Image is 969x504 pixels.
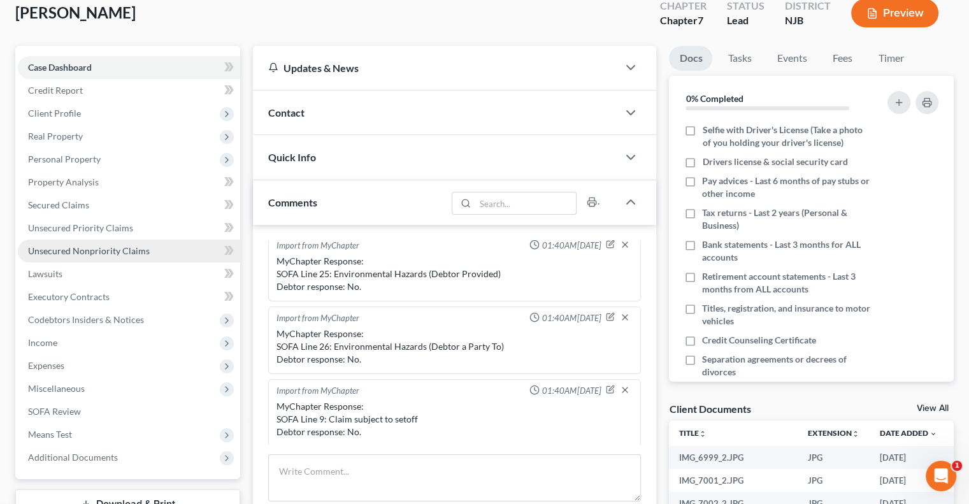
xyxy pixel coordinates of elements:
a: Case Dashboard [18,56,240,79]
i: expand_more [930,430,937,438]
input: Search... [475,192,577,214]
a: Titleunfold_more [679,428,707,438]
span: Additional Documents [28,452,118,463]
span: Codebtors Insiders & Notices [28,314,144,325]
span: [PERSON_NAME] [15,3,136,22]
td: JPG [798,446,870,469]
span: Selfie with Driver's License (Take a photo of you holding your driver's license) [702,124,872,149]
a: Unsecured Priority Claims [18,217,240,240]
span: Property Analysis [28,176,99,187]
span: Secured Claims [28,199,89,210]
div: Import from MyChapter [276,385,359,398]
a: Property Analysis [18,171,240,194]
i: unfold_more [699,430,707,438]
iframe: Intercom live chat [926,461,956,491]
span: Credit Report [28,85,83,96]
span: 7 [698,14,703,26]
td: JPG [798,469,870,492]
span: 01:40AM[DATE] [542,240,601,252]
span: Bank statements - Last 3 months for ALL accounts [702,238,872,264]
a: Tasks [717,46,761,71]
div: Chapter [660,13,707,28]
span: Retirement account statements - Last 3 months from ALL accounts [702,270,872,296]
span: Miscellaneous [28,383,85,394]
span: Unsecured Nonpriority Claims [28,245,150,256]
td: IMG_6999_2.JPG [669,446,798,469]
span: Contact [268,106,305,119]
a: Date Added expand_more [880,428,937,438]
a: Executory Contracts [18,285,240,308]
td: [DATE] [870,469,947,492]
div: Import from MyChapter [276,240,359,252]
span: Credit Counseling Certificate [702,334,816,347]
span: Unsecured Priority Claims [28,222,133,233]
strong: 0% Completed [685,93,743,104]
td: [DATE] [870,446,947,469]
td: IMG_7001_2.JPG [669,469,798,492]
span: Pay advices - Last 6 months of pay stubs or other income [702,175,872,200]
span: Lawsuits [28,268,62,279]
a: Extensionunfold_more [808,428,859,438]
span: 01:40AM[DATE] [542,312,601,324]
span: Quick Info [268,151,316,163]
div: NJB [785,13,831,28]
a: Unsecured Nonpriority Claims [18,240,240,263]
a: Docs [669,46,712,71]
div: Lead [727,13,764,28]
span: Titles, registration, and insurance to motor vehicles [702,302,872,328]
a: Events [766,46,817,71]
a: Secured Claims [18,194,240,217]
div: Import from MyChapter [276,312,359,325]
span: Separation agreements or decrees of divorces [702,353,872,378]
span: Expenses [28,360,64,371]
a: Credit Report [18,79,240,102]
span: Case Dashboard [28,62,92,73]
div: Updates & News [268,61,603,75]
span: Personal Property [28,154,101,164]
span: Income [28,337,57,348]
span: Real Property [28,131,83,141]
span: Client Profile [28,108,81,119]
span: 1 [952,461,962,471]
span: Executory Contracts [28,291,110,302]
a: Fees [822,46,863,71]
span: Means Test [28,429,72,440]
a: View All [917,404,949,413]
i: unfold_more [852,430,859,438]
span: SOFA Review [28,406,81,417]
a: SOFA Review [18,400,240,423]
div: MyChapter Response: SOFA Line 25: Environmental Hazards (Debtor Provided) Debtor response: No. [276,255,633,293]
div: Client Documents [669,402,750,415]
a: Lawsuits [18,263,240,285]
a: Timer [868,46,914,71]
div: MyChapter Response: SOFA Line 26: Environmental Hazards (Debtor a Party To) Debtor response: No. [276,328,633,366]
span: 01:40AM[DATE] [542,385,601,397]
span: Tax returns - Last 2 years (Personal & Business) [702,206,872,232]
div: MyChapter Response: SOFA Line 9: Claim subject to setoff Debtor response: No. [276,400,633,438]
span: Drivers license & social security card [702,155,847,168]
span: Comments [268,196,317,208]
